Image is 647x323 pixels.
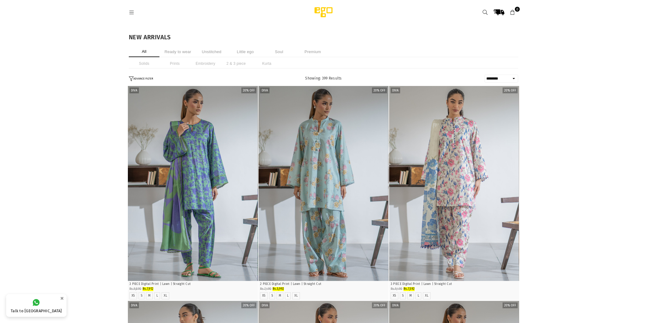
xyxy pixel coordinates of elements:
a: Menu [126,10,137,14]
label: XS [393,294,396,298]
label: Diva [391,88,400,93]
label: S [271,294,273,298]
span: Rs.9,490 [391,287,402,291]
li: All [129,46,159,57]
label: L [287,294,289,298]
label: S [402,294,404,298]
img: Scenic 2 piece [388,86,518,281]
span: 0 [515,7,520,12]
img: Ego [297,6,350,18]
div: 1 / 4 [128,86,258,281]
label: Diva [129,302,139,308]
label: S [141,294,142,298]
label: XS [262,294,266,298]
label: M [409,294,412,298]
img: Scenic 2 piece [258,86,388,281]
label: XL [425,294,428,298]
label: 20% off [372,302,387,308]
img: Groove 3 piece [258,86,387,281]
label: M [279,294,281,298]
li: Soul [264,46,294,57]
label: Diva [260,302,270,308]
label: 20% off [241,88,256,93]
div: 2 / 4 [258,86,387,281]
span: Rs.7,912 [143,287,153,291]
label: 20% off [503,88,518,93]
label: 20% off [503,302,518,308]
li: Kurta [251,59,282,68]
span: Rs.7,490 [260,287,271,291]
label: XS [132,294,135,298]
button: ADVANCE FILTER [129,76,153,81]
h1: NEW ARRIVALS [129,34,518,40]
span: Rs.9,890 [129,287,141,291]
p: 3 PIECE Digital Print | Lawn | Straight Cut [391,282,518,286]
label: XL [294,294,298,298]
p: 3 PIECE Digital Print | Lawn | Straight Cut [129,282,256,286]
a: 1 / 42 / 43 / 44 / 4 [258,86,389,281]
li: Ready to wear [163,46,193,57]
li: Little ego [230,46,261,57]
span: Rs.7,592 [404,287,415,291]
p: 2 PIECE Digital Print | Lawn | Straight Cut [260,282,387,286]
label: Diva [129,88,139,93]
a: 1 / 42 / 43 / 44 / 4 [389,86,519,281]
label: L [156,294,158,298]
label: 20% off [372,88,387,93]
span: Rs.5,992 [273,287,284,291]
label: Diva [260,88,270,93]
a: Talk to [GEOGRAPHIC_DATA] [6,294,67,317]
a: Search [480,7,491,18]
label: XL [164,294,167,298]
label: Diva [391,302,400,308]
li: Embroidery [190,59,221,68]
li: Prints [159,59,190,68]
a: 0 [507,7,518,18]
label: 20% off [241,302,256,308]
li: Unstitched [196,46,227,57]
a: 1 / 42 / 43 / 44 / 4 [128,86,258,281]
button: × [58,293,66,303]
label: L [418,294,419,298]
img: Groove 3 piece [128,86,258,281]
div: 1 / 4 [389,86,519,281]
li: Premium [297,46,328,57]
div: 2 / 4 [388,86,518,281]
img: Forever 3 piece [389,86,519,281]
label: M [148,294,151,298]
div: 1 / 4 [258,86,388,281]
span: Showing: 399 Results [305,76,342,80]
li: Solids [129,59,159,68]
li: 2 & 3 piece [221,59,251,68]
